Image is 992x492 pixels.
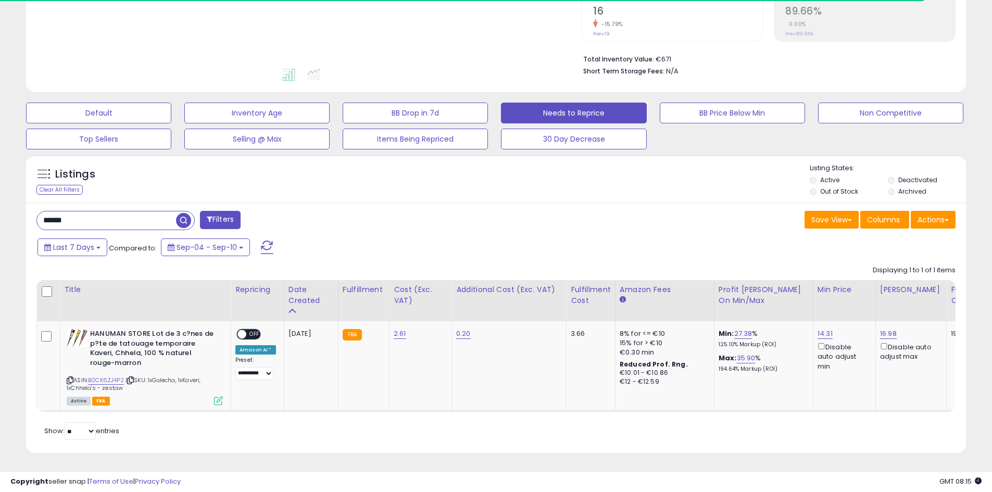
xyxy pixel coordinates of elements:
span: Show: entries [44,426,119,436]
div: Profit [PERSON_NAME] on Min/Max [719,284,809,306]
a: 0.20 [456,329,471,339]
div: Preset: [235,357,276,380]
a: Privacy Policy [135,476,181,486]
button: Non Competitive [818,103,963,123]
span: Sep-04 - Sep-10 [177,242,237,253]
span: 2025-09-18 08:15 GMT [939,476,982,486]
b: Total Inventory Value: [583,55,654,64]
span: All listings currently available for purchase on Amazon [67,397,91,406]
div: Additional Cost (Exc. VAT) [456,284,562,295]
p: 194.64% Markup (ROI) [719,365,805,373]
div: Fulfillment Cost [571,284,611,306]
div: [PERSON_NAME] [880,284,942,295]
div: seller snap | | [10,477,181,487]
a: B0CK6ZJ4P2 [88,376,124,385]
small: Prev: 19 [593,31,610,37]
div: 15% for > €10 [620,338,706,348]
div: Displaying 1 to 1 of 1 items [873,266,956,275]
b: Reduced Prof. Rng. [620,360,688,369]
button: Needs to Reprice [501,103,646,123]
label: Deactivated [898,175,937,184]
b: Min: [719,329,734,338]
small: FBA [343,329,362,340]
div: 197 [951,329,983,338]
div: €10.01 - €10.86 [620,369,706,377]
div: 3.66 [571,329,607,338]
span: OFF [246,330,263,339]
li: €671 [583,52,948,65]
div: Cost (Exc. VAT) [394,284,447,306]
div: Repricing [235,284,280,295]
span: Last 7 Days [53,242,94,253]
button: Actions [911,211,956,229]
h2: 16 [593,5,763,19]
label: Out of Stock [820,187,858,196]
div: Disable auto adjust max [880,341,938,361]
div: Amazon Fees [620,284,710,295]
span: | SKU: 1xGolecha, 1xKaveri, 1xChhela's - zestaw [67,376,201,392]
div: Fulfillable Quantity [951,284,987,306]
button: Save View [805,211,859,229]
button: Inventory Age [184,103,330,123]
a: Terms of Use [89,476,133,486]
span: Compared to: [109,243,157,253]
button: Columns [860,211,909,229]
div: Clear All Filters [36,185,83,195]
div: €12 - €12.59 [620,377,706,386]
a: 2.61 [394,329,406,339]
div: Disable auto adjust min [818,341,868,371]
div: % [719,329,805,348]
a: 14.31 [818,329,833,339]
b: Max: [719,353,737,363]
div: Title [64,284,227,295]
h5: Listings [55,167,95,182]
b: Short Term Storage Fees: [583,67,664,75]
button: Selling @ Max [184,129,330,149]
button: BB Price Below Min [660,103,805,123]
div: Fulfillment [343,284,385,295]
span: FBA [92,397,110,406]
th: The percentage added to the cost of goods (COGS) that forms the calculator for Min & Max prices. [714,280,813,321]
img: 41PMeDm49iL._SL40_.jpg [67,329,87,347]
button: Default [26,103,171,123]
div: €0.30 min [620,348,706,357]
button: Sep-04 - Sep-10 [161,238,250,256]
button: 30 Day Decrease [501,129,646,149]
small: Prev: 89.66% [785,31,813,37]
span: Columns [867,215,900,225]
small: Amazon Fees. [620,295,626,305]
div: ASIN: [67,329,223,404]
p: 125.10% Markup (ROI) [719,341,805,348]
strong: Copyright [10,476,48,486]
button: Items Being Repriced [343,129,488,149]
div: 8% for <= €10 [620,329,706,338]
button: Last 7 Days [37,238,107,256]
div: [DATE] [288,329,330,338]
button: Top Sellers [26,129,171,149]
span: N/A [666,66,679,76]
div: % [719,354,805,373]
div: Date Created [288,284,334,306]
label: Active [820,175,839,184]
small: -15.79% [598,20,623,28]
a: 27.38 [734,329,752,339]
div: Amazon AI * [235,345,276,355]
a: 35.90 [737,353,756,363]
a: 16.98 [880,329,897,339]
small: 0.00% [785,20,806,28]
p: Listing States: [810,163,966,173]
button: Filters [200,211,241,229]
div: Min Price [818,284,871,295]
h2: 89.66% [785,5,955,19]
b: HANUMAN STORE Lot de 3 c?nes de p?te de tatouage temporaire Kaveri, Chhela, 100 % naturel rouge-m... [90,329,217,370]
label: Archived [898,187,926,196]
button: BB Drop in 7d [343,103,488,123]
